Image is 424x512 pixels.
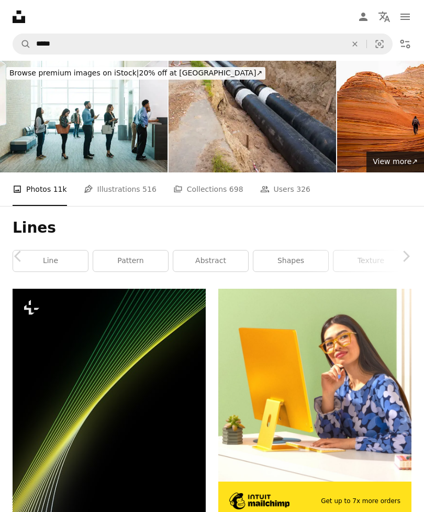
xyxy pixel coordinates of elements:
[296,183,310,195] span: 326
[9,69,262,77] span: 20% off at [GEOGRAPHIC_DATA] ↗
[93,250,168,271] a: pattern
[9,69,139,77] span: Browse premium images on iStock |
[13,10,25,23] a: Home — Unsplash
[353,6,374,27] a: Log in / Sign up
[343,34,366,54] button: Clear
[229,183,243,195] span: 698
[84,172,157,206] a: Illustrations 516
[395,34,416,55] button: Filters
[333,250,408,271] a: texture
[260,172,310,206] a: Users 326
[366,151,424,172] a: View more↗
[367,34,392,54] button: Visual search
[142,183,157,195] span: 516
[169,61,336,172] img: Installation of the distribution unit of heating and water supply network. Frame for connecting p...
[218,289,411,482] img: file-1722962862010-20b14c5a0a60image
[387,206,424,307] a: Next
[13,34,393,55] form: Find visuals sitewide
[373,157,418,166] span: View more ↗
[374,6,395,27] button: Language
[253,250,328,271] a: shapes
[13,34,31,54] button: Search Unsplash
[173,250,248,271] a: abstract
[13,219,411,237] h1: Lines
[395,6,416,27] button: Menu
[321,497,400,506] span: Get up to 7x more orders
[229,493,289,509] img: file-1690386555781-336d1949dad1image
[13,445,206,454] a: a black background with a green and yellow line
[173,172,243,206] a: Collections 698
[13,250,88,271] a: line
